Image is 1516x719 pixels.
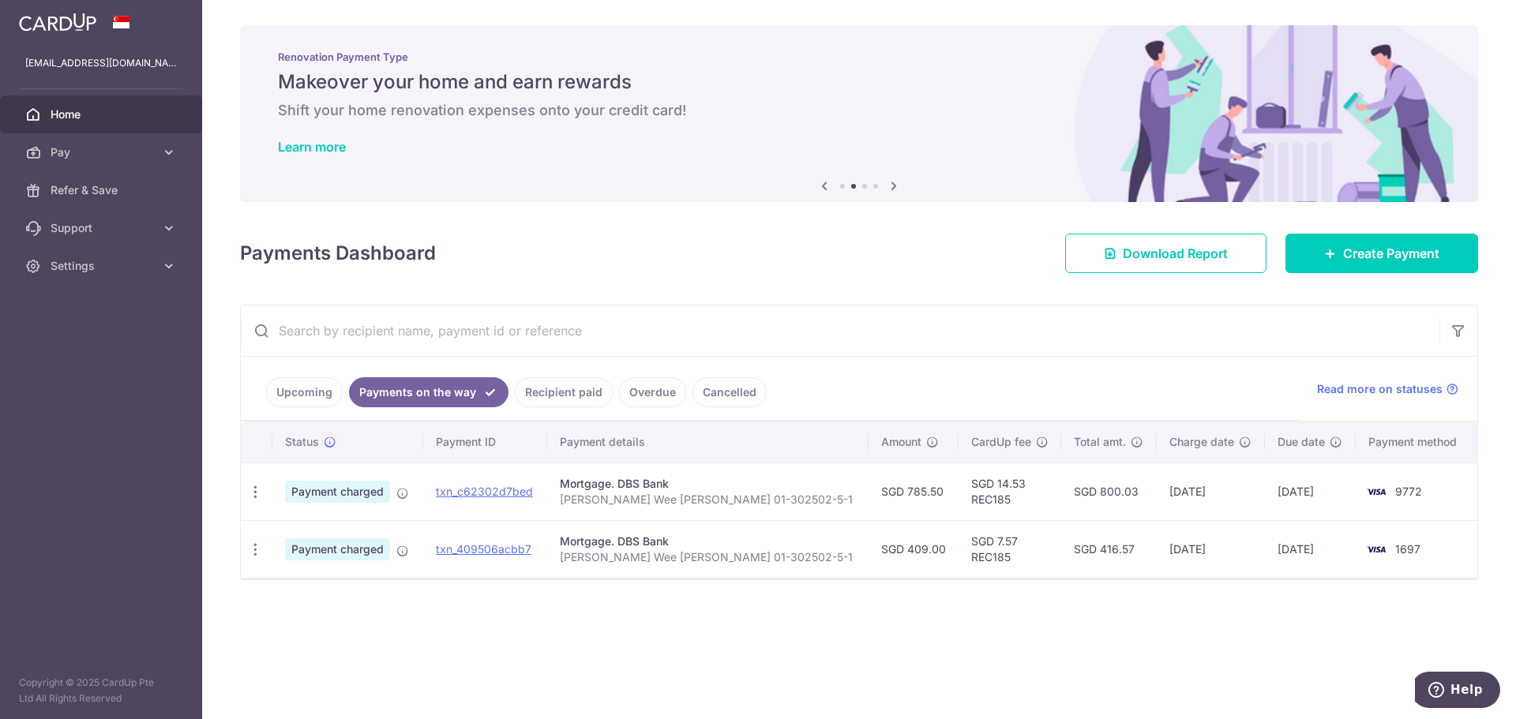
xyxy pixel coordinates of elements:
[25,55,177,71] p: [EMAIL_ADDRESS][DOMAIN_NAME]
[423,421,547,462] th: Payment ID
[240,239,436,268] h4: Payments Dashboard
[1317,381,1458,397] a: Read more on statuses
[19,13,96,32] img: CardUp
[1065,234,1266,273] a: Download Report
[278,139,346,155] a: Learn more
[1360,482,1392,501] img: Bank Card
[619,377,686,407] a: Overdue
[1074,434,1126,450] span: Total amt.
[881,434,921,450] span: Amount
[240,25,1478,202] img: Renovation banner
[1395,542,1420,556] span: 1697
[1278,434,1325,450] span: Due date
[1317,381,1443,397] span: Read more on statuses
[1157,520,1265,578] td: [DATE]
[1285,234,1478,273] a: Create Payment
[51,258,155,274] span: Settings
[1169,434,1234,450] span: Charge date
[971,434,1031,450] span: CardUp fee
[278,51,1440,63] p: Renovation Payment Type
[278,101,1440,120] h6: Shift your home renovation expenses onto your credit card!
[560,549,856,565] p: [PERSON_NAME] Wee [PERSON_NAME] 01-302502-5-1
[51,107,155,122] span: Home
[869,462,959,520] td: SGD 785.50
[560,534,856,549] div: Mortgage. DBS Bank
[1061,520,1157,578] td: SGD 416.57
[436,542,531,556] a: txn_409506acbb7
[1157,462,1265,520] td: [DATE]
[1360,540,1392,559] img: Bank Card
[51,182,155,198] span: Refer & Save
[285,434,319,450] span: Status
[1265,520,1356,578] td: [DATE]
[285,538,390,560] span: Payment charged
[278,69,1440,95] h5: Makeover your home and earn rewards
[560,476,856,492] div: Mortgage. DBS Bank
[869,520,959,578] td: SGD 409.00
[285,481,390,503] span: Payment charged
[241,305,1439,356] input: Search by recipient name, payment id or reference
[692,377,767,407] a: Cancelled
[560,492,856,507] p: [PERSON_NAME] Wee [PERSON_NAME] 01-302502-5-1
[1123,244,1228,263] span: Download Report
[51,144,155,160] span: Pay
[515,377,613,407] a: Recipient paid
[349,377,508,407] a: Payments on the way
[1395,485,1422,498] span: 9772
[959,462,1061,520] td: SGD 14.53 REC185
[1265,462,1356,520] td: [DATE]
[1061,462,1157,520] td: SGD 800.03
[1356,421,1477,462] th: Payment method
[959,520,1061,578] td: SGD 7.57 REC185
[51,220,155,236] span: Support
[266,377,343,407] a: Upcoming
[436,485,533,498] a: txn_c62302d7bed
[1343,244,1439,263] span: Create Payment
[547,421,869,462] th: Payment details
[1415,672,1500,711] iframe: Opens a widget where you can find more information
